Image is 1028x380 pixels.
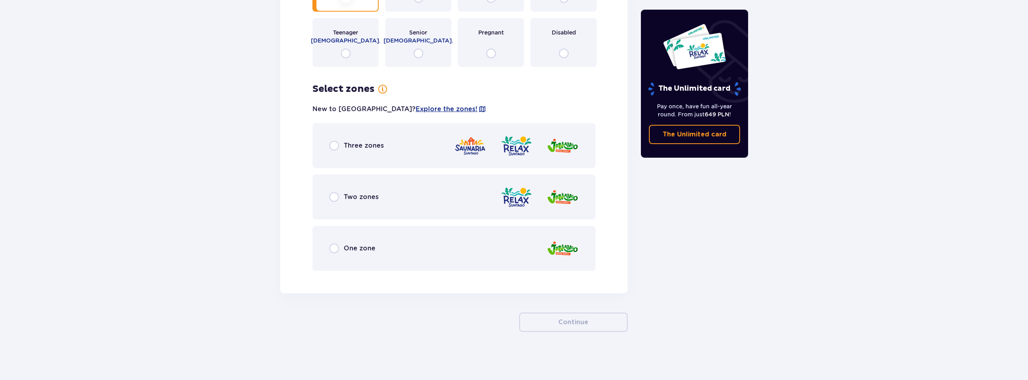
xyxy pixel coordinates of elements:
[478,28,504,37] span: Pregnant
[649,125,740,144] a: The Unlimited card
[558,318,588,327] p: Continue
[333,28,358,37] span: Teenager
[312,83,375,95] h3: Select zones
[663,23,726,70] img: Two entry cards to Suntago with the word 'UNLIMITED RELAX', featuring a white background with tro...
[416,105,477,114] a: Explore the zones!
[649,102,740,118] p: Pay once, have fun all-year round. From just !
[409,28,427,37] span: Senior
[547,134,579,157] img: Jamango
[705,111,729,118] span: 649 PLN
[344,244,375,253] span: One zone
[552,28,576,37] span: Disabled
[663,130,726,139] p: The Unlimited card
[500,186,532,209] img: Relax
[519,313,628,332] button: Continue
[547,237,579,260] img: Jamango
[312,105,486,114] p: New to [GEOGRAPHIC_DATA]?
[311,37,381,45] span: [DEMOGRAPHIC_DATA].
[500,134,532,157] img: Relax
[547,186,579,209] img: Jamango
[344,141,384,150] span: Three zones
[454,134,486,157] img: Saunaria
[647,82,742,96] p: The Unlimited card
[383,37,453,45] span: [DEMOGRAPHIC_DATA].
[344,193,379,201] span: Two zones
